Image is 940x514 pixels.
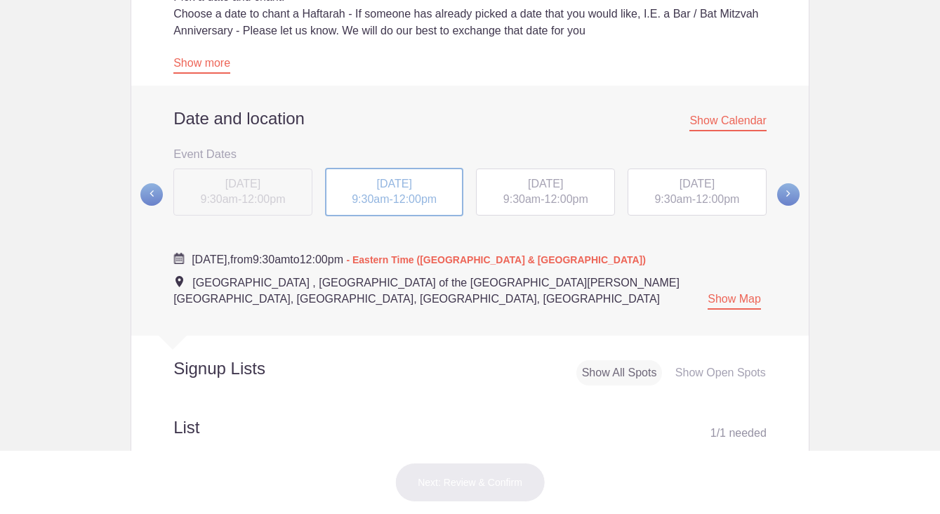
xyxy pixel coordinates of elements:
h2: List [173,416,767,456]
span: [DATE] [528,178,563,190]
span: [DATE] [376,178,411,190]
div: Choose a date to chant a Haftarah - If someone has already picked a date that you would like, I.E... [173,6,767,39]
h2: Date and location [173,108,767,129]
span: from to [192,253,646,265]
div: - [476,169,615,216]
div: 1 1 needed [710,423,767,444]
a: Show more [173,57,230,74]
span: 12:00pm [300,253,343,265]
span: Show Calendar [689,114,766,131]
img: Event location [176,276,183,287]
span: 9:30am [352,193,389,205]
span: [GEOGRAPHIC_DATA] , [GEOGRAPHIC_DATA] of the [GEOGRAPHIC_DATA][PERSON_NAME][GEOGRAPHIC_DATA], [GE... [173,277,680,305]
span: [DATE], [192,253,230,265]
button: [DATE] 9:30am-12:00pm [324,167,465,218]
span: [DATE] [680,178,715,190]
span: 12:00pm [545,193,588,205]
span: 9:30am [503,193,541,205]
span: - Eastern Time ([GEOGRAPHIC_DATA] & [GEOGRAPHIC_DATA]) [346,254,646,265]
div: Show Open Spots [670,360,772,386]
a: Show Map [708,293,761,310]
button: [DATE] 9:30am-12:00pm [627,168,767,217]
button: [DATE] 9:30am-12:00pm [475,168,616,217]
div: - [628,169,767,216]
span: 12:00pm [393,193,437,205]
img: Cal purple [173,253,185,264]
h2: Signup Lists [131,358,357,379]
h3: Event Dates [173,143,767,164]
div: Show All Spots [576,360,663,386]
div: - [325,168,464,217]
button: Next: Review & Confirm [395,463,545,502]
span: 12:00pm [696,193,739,205]
span: / [717,427,720,439]
span: 9:30am [253,253,290,265]
span: 9:30am [654,193,691,205]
